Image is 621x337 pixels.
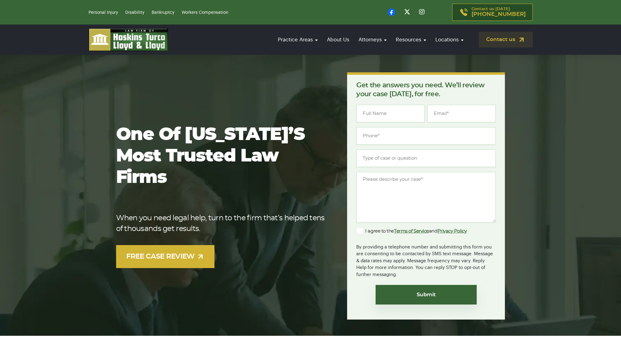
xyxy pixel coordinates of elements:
input: Phone* [356,127,496,145]
a: Bankruptcy [152,10,174,15]
input: Email* [427,105,496,122]
a: Privacy Policy [437,229,467,233]
a: Terms of Service [394,229,429,233]
div: By providing a telephone number and submitting this form you are consenting to be contacted by SM... [356,240,496,278]
img: logo [89,28,168,51]
h1: One of [US_STATE]’s most trusted law firms [116,124,328,188]
span: [PHONE_NUMBER] [471,11,526,17]
p: When you need legal help, turn to the firm that’s helped tens of thousands get results. [116,213,328,234]
a: Personal Injury [89,10,118,15]
img: arrow-up-right-light.svg [197,253,204,260]
input: Full Name [356,105,425,122]
a: Practice Areas [275,31,321,48]
input: Type of case or question [356,150,496,167]
label: I agree to the and [356,228,467,235]
p: Get the answers you need. We’ll review your case [DATE], for free. [356,81,496,99]
p: Contact us [DATE] [471,7,526,17]
a: Locations [432,31,467,48]
a: Contact us [DATE][PHONE_NUMBER] [452,4,533,21]
input: Submit [376,285,477,305]
a: FREE CASE REVIEW [116,245,215,268]
a: Disability [125,10,144,15]
a: Resources [393,31,429,48]
a: Workers Compensation [182,10,228,15]
a: Attorneys [355,31,390,48]
a: About Us [324,31,352,48]
a: Contact us [479,32,533,47]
